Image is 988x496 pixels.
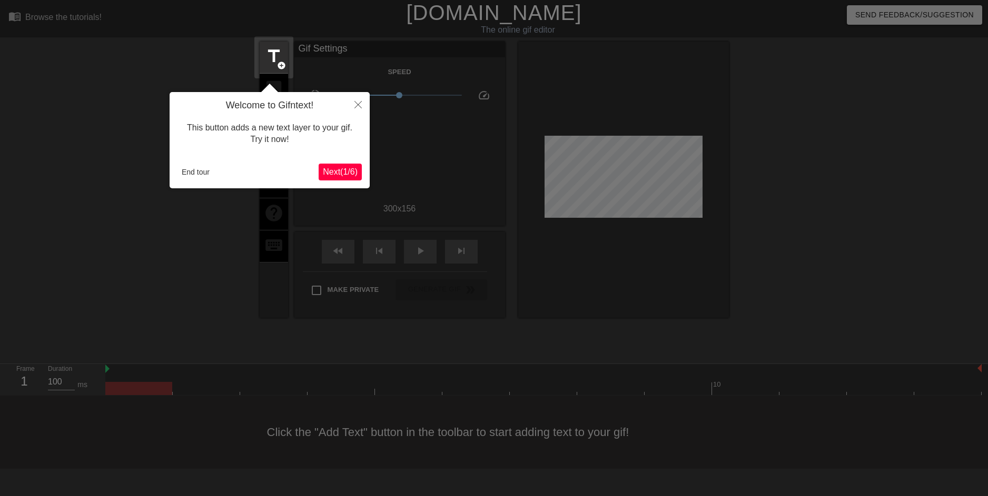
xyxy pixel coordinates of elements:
div: This button adds a new text layer to your gif. Try it now! [177,112,362,156]
h4: Welcome to Gifntext! [177,100,362,112]
button: End tour [177,164,214,180]
button: Next [319,164,362,180]
span: Next ( 1 / 6 ) [323,167,358,176]
button: Close [347,92,370,116]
